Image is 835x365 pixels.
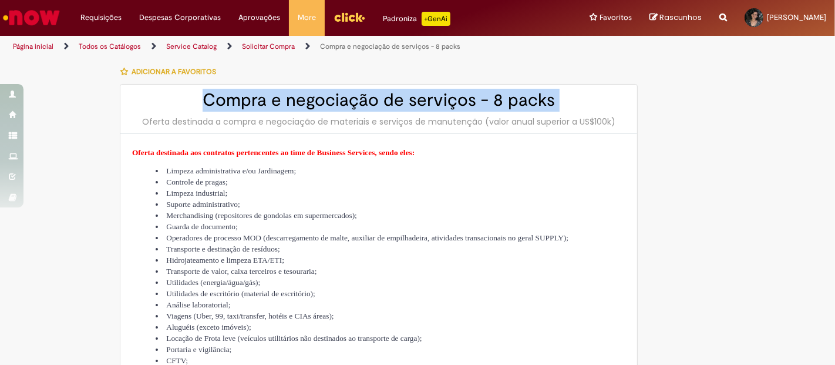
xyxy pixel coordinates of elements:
span: Limpeza industrial; [166,189,227,197]
h2: Compra e negociação de serviços - 8 packs [132,91,625,110]
span: Hidrojateamento e limpeza ETA/ETI; [166,256,284,264]
span: Despesas Corporativas [139,12,221,24]
button: Adicionar a Favoritos [120,59,223,84]
div: Oferta destinada a compra e negociação de materiais e serviços de manutenção (valor anual superio... [132,116,625,128]
a: Solicitar Compra [242,42,295,51]
div: Padroniza [383,12,450,26]
img: ServiceNow [1,6,62,29]
span: Utilidades (energia/água/gás); [166,278,260,287]
span: Análise laboratorial; [166,300,230,309]
span: Operadores de processo MOD (descarregamento de malte, auxiliar de empilhadeira, atividades transa... [166,233,568,242]
span: Controle de pragas; [166,178,227,186]
span: Portaria e vigilância; [166,345,231,354]
span: Oferta destinada aos contratos pertencentes ao time de Business Services, sendo eles: [132,148,415,157]
span: Locação de Frota leve (veículos utilitários não destinados ao transporte de carga); [166,334,422,343]
a: Compra e negociação de serviços - 8 packs [320,42,460,51]
span: Utilidades de escritório (material de escritório); [166,289,315,298]
span: Requisições [80,12,122,24]
span: CFTV; [166,356,188,365]
span: [PERSON_NAME] [767,12,826,22]
span: Adicionar a Favoritos [132,67,216,76]
span: Rascunhos [659,12,702,23]
span: Aluguéis (exceto imóveis); [166,323,251,331]
span: More [298,12,316,24]
span: Aprovações [238,12,280,24]
p: +GenAi [422,12,450,26]
a: Rascunhos [649,12,702,24]
span: Transporte e destinação de resíduos; [166,245,280,253]
span: Limpeza administrativa e/ou Jardinagem; [166,166,296,175]
a: Todos os Catálogos [79,42,141,51]
span: Merchandising (repositores de gondolas em supermercados); [166,211,357,220]
span: Favoritos [600,12,632,24]
span: Suporte administrativo; [166,200,240,209]
span: Viagens (Uber, 99, taxi/transfer, hotéis e CIAs áreas); [166,312,334,320]
span: Guarda de documento; [166,222,237,231]
img: click_logo_yellow_360x200.png [334,8,365,26]
span: Transporte de valor, caixa terceiros e tesouraria; [166,267,317,276]
ul: Trilhas de página [9,36,548,58]
a: Service Catalog [166,42,217,51]
a: Página inicial [13,42,53,51]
